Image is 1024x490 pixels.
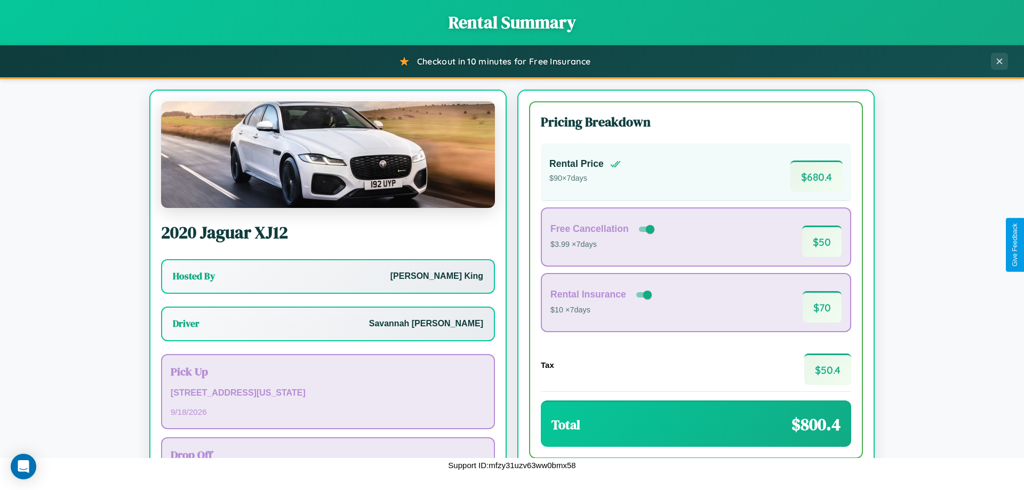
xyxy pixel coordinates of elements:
[550,303,654,317] p: $10 × 7 days
[171,364,485,379] h3: Pick Up
[173,270,215,283] h3: Hosted By
[369,316,483,332] p: Savannah [PERSON_NAME]
[549,158,604,170] h4: Rental Price
[803,291,842,323] span: $ 70
[171,385,485,401] p: [STREET_ADDRESS][US_STATE]
[11,11,1013,34] h1: Rental Summary
[804,354,851,385] span: $ 50.4
[550,238,657,252] p: $3.99 × 7 days
[550,289,626,300] h4: Rental Insurance
[802,226,842,257] span: $ 50
[417,56,590,67] span: Checkout in 10 minutes for Free Insurance
[790,160,843,192] span: $ 680.4
[541,360,554,369] h4: Tax
[11,454,36,479] div: Open Intercom Messenger
[550,223,629,235] h4: Free Cancellation
[791,413,841,436] span: $ 800.4
[161,221,495,244] h2: 2020 Jaguar XJ12
[390,269,483,284] p: [PERSON_NAME] King
[549,172,621,186] p: $ 90 × 7 days
[161,101,495,208] img: Jaguar XJ12
[541,113,851,131] h3: Pricing Breakdown
[171,405,485,419] p: 9 / 18 / 2026
[551,416,580,433] h3: Total
[1011,223,1019,267] div: Give Feedback
[171,447,485,462] h3: Drop Off
[448,458,575,472] p: Support ID: mfzy31uzv63ww0bmx58
[173,317,199,330] h3: Driver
